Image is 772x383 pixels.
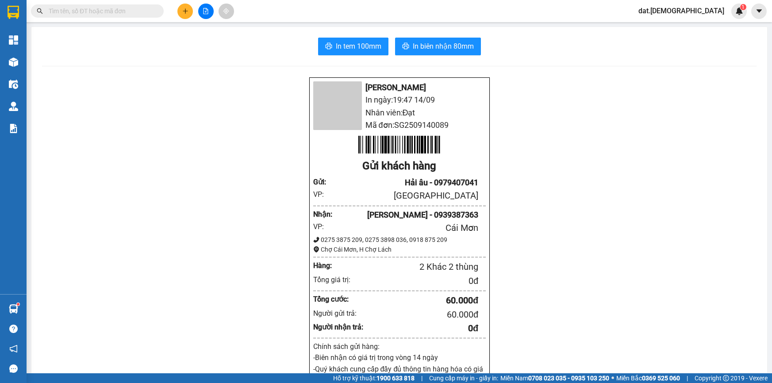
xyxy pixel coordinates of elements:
[336,41,381,52] span: In tem 100mm
[313,221,335,232] div: VP:
[313,237,319,243] span: phone
[219,4,234,19] button: aim
[413,41,474,52] span: In biên nhận 80mm
[313,274,364,285] div: Tổng giá trị:
[500,373,609,383] span: Miền Nam
[631,5,731,16] span: dat.[DEMOGRAPHIC_DATA]
[9,124,18,133] img: solution-icon
[363,294,478,307] div: 60.000 đ
[313,176,335,188] div: Gửi :
[421,373,422,383] span: |
[9,304,18,314] img: warehouse-icon
[313,294,364,305] div: Tổng cước:
[363,274,478,288] div: 0 đ
[429,373,498,383] span: Cung cấp máy in - giấy in:
[203,8,209,14] span: file-add
[333,373,415,383] span: Hỗ trợ kỹ thuật:
[182,8,188,14] span: plus
[313,235,486,245] div: 0275 3875 209, 0275 3898 036, 0918 875 209
[313,94,486,106] li: In ngày: 19:47 14/09
[687,373,688,383] span: |
[363,308,478,322] div: 60.000 đ
[741,4,745,10] span: 1
[9,80,18,89] img: warehouse-icon
[37,8,43,14] span: search
[9,325,18,333] span: question-circle
[313,341,486,352] div: Chính sách gửi hàng:
[318,38,388,55] button: printerIn tem 100mm
[735,7,743,15] img: icon-new-feature
[9,57,18,67] img: warehouse-icon
[49,6,153,16] input: Tìm tên, số ĐT hoặc mã đơn
[402,42,409,51] span: printer
[376,375,415,382] strong: 1900 633 818
[313,209,335,220] div: Nhận :
[313,107,486,119] li: Nhân viên: Đạt
[723,375,729,381] span: copyright
[755,7,763,15] span: caret-down
[334,209,478,221] div: [PERSON_NAME] - 0939387363
[751,4,767,19] button: caret-down
[611,376,614,380] span: ⚪️
[313,119,486,131] li: Mã đơn: SG2509140089
[363,322,478,335] div: 0 đ
[642,375,680,382] strong: 0369 525 060
[395,38,481,55] button: printerIn biên nhận 80mm
[177,4,193,19] button: plus
[740,4,746,10] sup: 1
[528,375,609,382] strong: 0708 023 035 - 0935 103 250
[8,6,19,19] img: logo-vxr
[313,322,364,333] div: Người nhận trả:
[616,373,680,383] span: Miền Bắc
[334,189,478,203] div: [GEOGRAPHIC_DATA]
[17,303,19,306] sup: 1
[334,221,478,235] div: Cái Mơn
[313,246,319,253] span: environment
[325,42,332,51] span: printer
[313,158,486,175] div: Gửi khách hàng
[313,189,335,200] div: VP:
[9,345,18,353] span: notification
[313,260,349,271] div: Hàng:
[349,260,479,274] div: 2 Khác 2 thùng
[334,176,478,189] div: Hải âu - 0979407041
[313,245,486,254] div: Chợ Cái Mơn, H Chợ Lách
[9,364,18,373] span: message
[9,35,18,45] img: dashboard-icon
[198,4,214,19] button: file-add
[9,102,18,111] img: warehouse-icon
[313,81,486,94] li: [PERSON_NAME]
[313,308,364,319] div: Người gửi trả:
[313,352,486,363] p: -Biên nhận có giá trị trong vòng 14 ngày
[223,8,229,14] span: aim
